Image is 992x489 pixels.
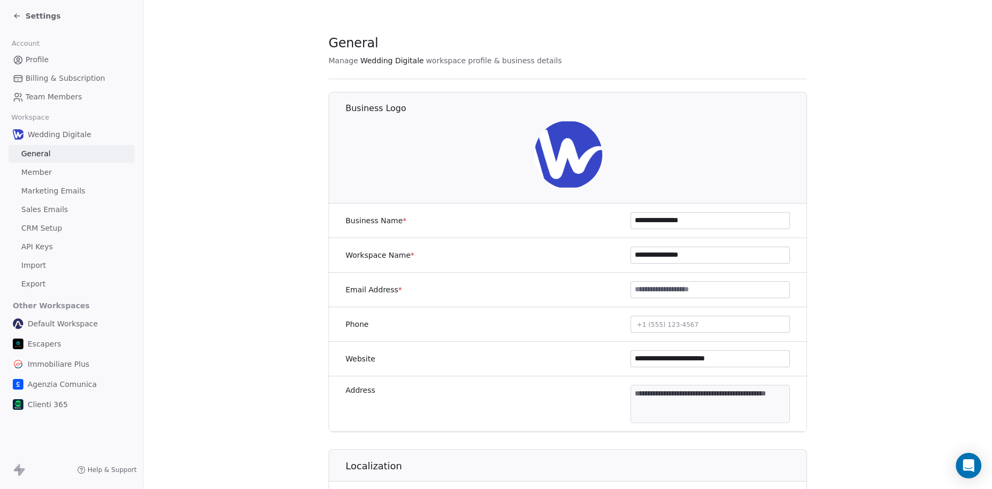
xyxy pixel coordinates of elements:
span: Other Workspaces [9,297,94,314]
span: General [21,148,51,159]
span: Wedding Digitale [360,55,424,66]
span: Default Workspace [28,318,98,329]
span: General [329,35,379,51]
label: Workspace Name [346,250,414,260]
a: Sales Emails [9,201,134,218]
button: +1 (555) 123-4567 [630,316,790,333]
a: Marketing Emails [9,182,134,200]
a: Settings [13,11,61,21]
span: Settings [26,11,61,21]
span: Team Members [26,91,82,103]
img: WD-pittogramma.png [13,129,23,140]
span: Sales Emails [21,204,68,215]
span: Account [7,36,44,52]
label: Business Name [346,215,407,226]
a: CRM Setup [9,220,134,237]
span: Import [21,260,46,271]
span: Clienti 365 [28,399,68,410]
a: Billing & Subscription [9,70,134,87]
span: Wedding Digitale [28,129,91,140]
a: Import [9,257,134,274]
img: agenzia-comunica-profilo-FB.png [13,379,23,390]
h1: Business Logo [346,103,808,114]
span: Immobiliare Plus [28,359,89,369]
span: Manage [329,55,358,66]
img: Simbolo%20-%20Immobiliare%20Plus.png [13,359,23,369]
span: Escapers [28,339,61,349]
img: WD-pittogramma.png [534,121,602,189]
span: Member [21,167,52,178]
label: Email Address [346,284,402,295]
a: API Keys [9,238,134,256]
span: workspace profile & business details [426,55,562,66]
label: Address [346,385,375,395]
label: Website [346,353,375,364]
span: Export [21,279,46,290]
span: API Keys [21,241,53,252]
span: Agenzia Comunica [28,379,97,390]
span: +1 (555) 123-4567 [637,321,699,328]
div: Open Intercom Messenger [956,453,981,478]
h1: Localization [346,460,808,473]
a: Team Members [9,88,134,106]
span: Billing & Subscription [26,73,105,84]
a: Member [9,164,134,181]
span: Workspace [7,109,54,125]
img: clienti365-logo-quadrato-negativo.png [13,399,23,410]
span: CRM Setup [21,223,62,234]
a: Help & Support [77,466,137,474]
span: Marketing Emails [21,186,85,197]
a: General [9,145,134,163]
a: Profile [9,51,134,69]
img: Escapers%20-%20Logo%201080x1080.jpg [13,339,23,349]
span: Profile [26,54,49,65]
span: Help & Support [88,466,137,474]
label: Phone [346,319,368,330]
img: Logo%20Alberto%20DEF-03.jpg [13,318,23,329]
a: Export [9,275,134,293]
